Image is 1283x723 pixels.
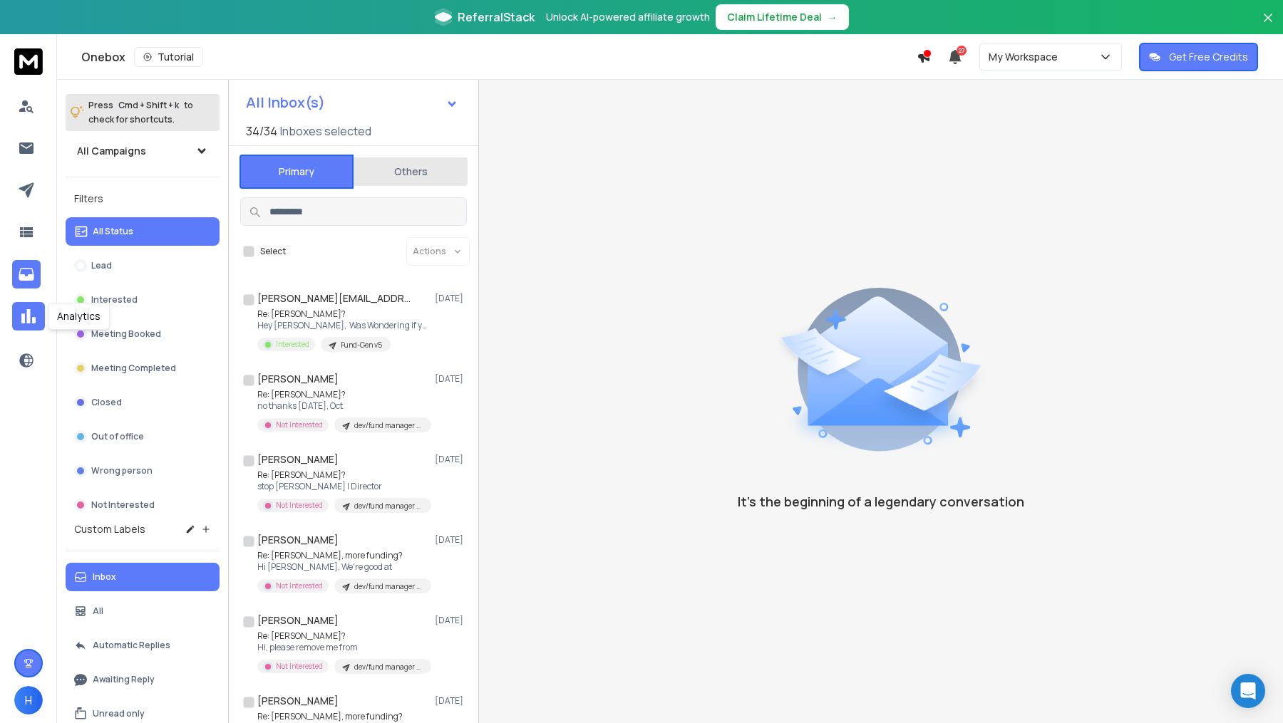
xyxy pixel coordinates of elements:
h1: All Campaigns [77,144,146,158]
p: Meeting Completed [91,363,176,374]
p: Hi, please remove me from [257,642,428,653]
p: Awaiting Reply [93,674,155,685]
h1: [PERSON_NAME] [257,372,339,386]
span: Cmd + Shift + k [116,97,181,113]
p: It’s the beginning of a legendary conversation [738,491,1024,511]
h1: All Inbox(s) [246,95,325,110]
button: Meeting Booked [66,320,220,348]
p: My Workspace [989,50,1063,64]
p: dev/fund manager scrape 2 [354,501,423,511]
button: All [66,597,220,625]
p: Closed [91,397,122,408]
p: Not Interested [276,581,323,591]
div: Analytics [48,303,110,330]
p: Not Interested [276,500,323,511]
p: Wrong person [91,465,153,477]
button: Primary [239,155,354,189]
p: [DATE] [435,293,467,304]
label: Select [260,246,286,257]
button: Claim Lifetime Deal→ [716,4,849,30]
span: 27 [957,46,967,56]
p: Not Interested [276,661,323,672]
button: Lead [66,251,220,280]
p: stop [PERSON_NAME] | Director [257,481,428,492]
p: Out of office [91,431,144,442]
button: Get Free Credits [1139,43,1258,71]
h1: [PERSON_NAME] [257,533,339,547]
button: Others [354,156,468,187]
h3: Filters [66,189,220,209]
p: Automatic Replies [93,640,170,651]
p: [DATE] [435,534,467,546]
p: [DATE] [435,373,467,385]
button: H [14,686,43,714]
p: Not Interested [276,420,323,430]
p: Re: [PERSON_NAME]? [257,630,428,642]
p: Hey [PERSON_NAME], Was Wondering if you [257,320,428,331]
button: Interested [66,286,220,314]
span: ReferralStack [458,9,535,26]
button: Wrong person [66,457,220,485]
p: All [93,605,103,617]
button: All Campaigns [66,137,220,165]
h1: [PERSON_NAME] [257,694,339,708]
p: Unlock AI-powered affiliate growth [546,10,710,24]
p: [DATE] [435,454,467,465]
p: Re: [PERSON_NAME], more funding? [257,550,428,561]
p: Fund-Gen v5 [341,340,382,350]
p: Unread only [93,708,145,719]
button: Out of office [66,422,220,451]
button: Closed [66,388,220,417]
button: Not Interested [66,491,220,519]
div: Onebox [81,47,917,67]
p: Re: [PERSON_NAME]? [257,469,428,481]
p: [DATE] [435,695,467,707]
span: 34 / 34 [246,123,277,140]
p: Not Interested [91,499,155,511]
p: Interested [91,294,138,306]
p: [DATE] [435,615,467,626]
p: Lead [91,260,112,271]
p: no thanks [DATE], Oct [257,400,428,412]
h1: [PERSON_NAME] [257,452,339,467]
div: Open Intercom Messenger [1231,674,1265,708]
p: Inbox [93,571,116,583]
h1: [PERSON_NAME] [257,613,339,628]
button: Tutorial [134,47,203,67]
p: dev/fund manager scrape 2 [354,420,423,431]
button: Awaiting Reply [66,665,220,694]
button: All Inbox(s) [235,88,470,117]
p: dev/fund manager scrape 2 [354,662,423,672]
button: All Status [66,217,220,246]
p: Re: [PERSON_NAME]? [257,308,428,320]
p: Re: [PERSON_NAME]? [257,389,428,400]
span: → [828,10,838,24]
p: Get Free Credits [1169,50,1248,64]
p: Hi [PERSON_NAME], We're good at [257,561,428,573]
p: Press to check for shortcuts. [88,98,193,127]
p: All Status [93,226,133,237]
h3: Custom Labels [74,522,145,536]
button: Close banner [1259,9,1277,43]
p: Interested [276,339,309,350]
button: Meeting Completed [66,354,220,383]
button: Inbox [66,563,220,591]
p: Meeting Booked [91,328,161,340]
p: dev/fund manager scrape 1 [354,581,423,592]
h1: [PERSON_NAME][EMAIL_ADDRESS][PERSON_NAME][DOMAIN_NAME] [257,291,414,306]
p: Re: [PERSON_NAME], more funding? [257,711,428,722]
button: Automatic Replies [66,631,220,660]
h3: Inboxes selected [280,123,371,140]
